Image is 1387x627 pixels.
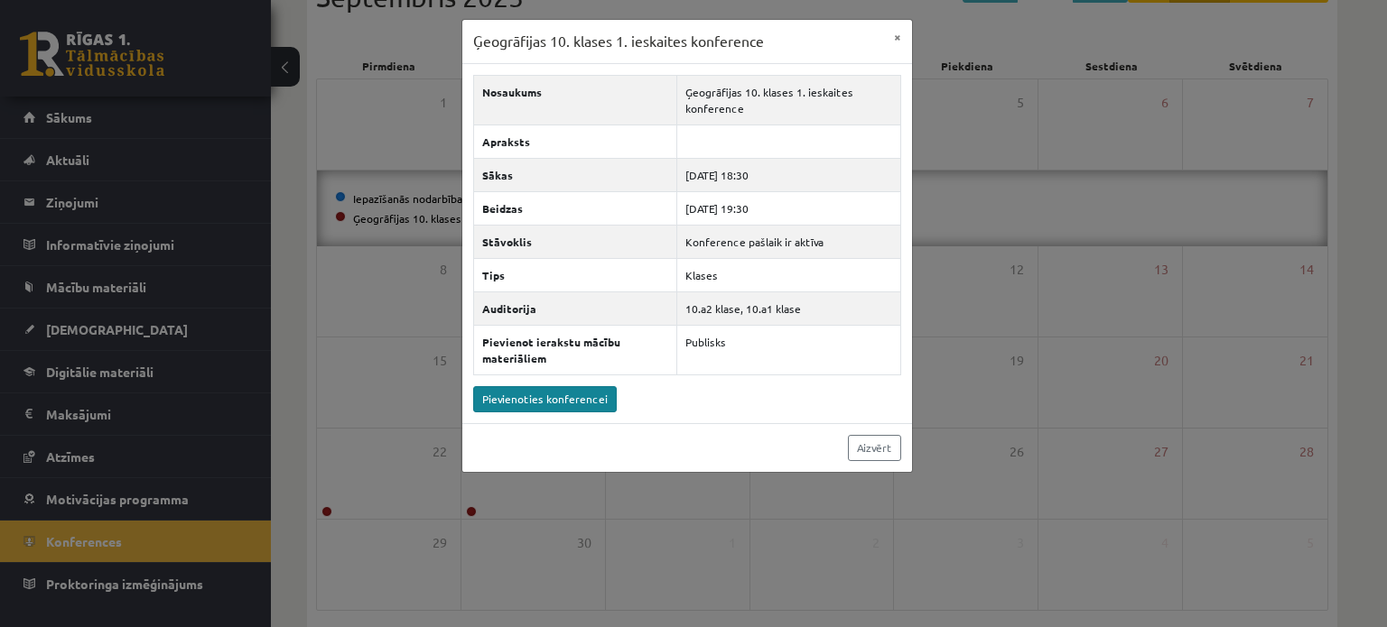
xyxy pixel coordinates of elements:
td: Ģeogrāfijas 10. klases 1. ieskaites konference [676,75,900,124]
td: [DATE] 19:30 [676,191,900,225]
td: Publisks [676,325,900,374]
button: × [883,20,912,54]
th: Sākas [473,158,676,191]
a: Pievienoties konferencei [473,386,617,412]
th: Apraksts [473,124,676,158]
th: Tips [473,258,676,291]
th: Pievienot ierakstu mācību materiāliem [473,325,676,374]
td: Klases [676,258,900,291]
td: Konference pašlaik ir aktīva [676,225,900,258]
h3: Ģeogrāfijas 10. klases 1. ieskaites konference [473,31,764,52]
th: Nosaukums [473,75,676,124]
th: Beidzas [473,191,676,225]
a: Aizvērt [848,435,901,461]
th: Stāvoklis [473,225,676,258]
td: 10.a2 klase, 10.a1 klase [676,291,900,325]
td: [DATE] 18:30 [676,158,900,191]
th: Auditorija [473,291,676,325]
